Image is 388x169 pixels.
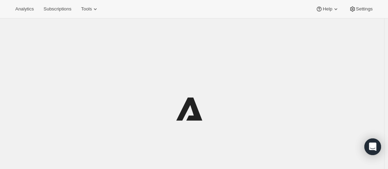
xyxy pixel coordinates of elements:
[345,4,377,14] button: Settings
[39,4,75,14] button: Subscriptions
[356,6,373,12] span: Settings
[43,6,71,12] span: Subscriptions
[364,138,381,155] div: Open Intercom Messenger
[15,6,34,12] span: Analytics
[11,4,38,14] button: Analytics
[312,4,343,14] button: Help
[323,6,332,12] span: Help
[81,6,92,12] span: Tools
[77,4,103,14] button: Tools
